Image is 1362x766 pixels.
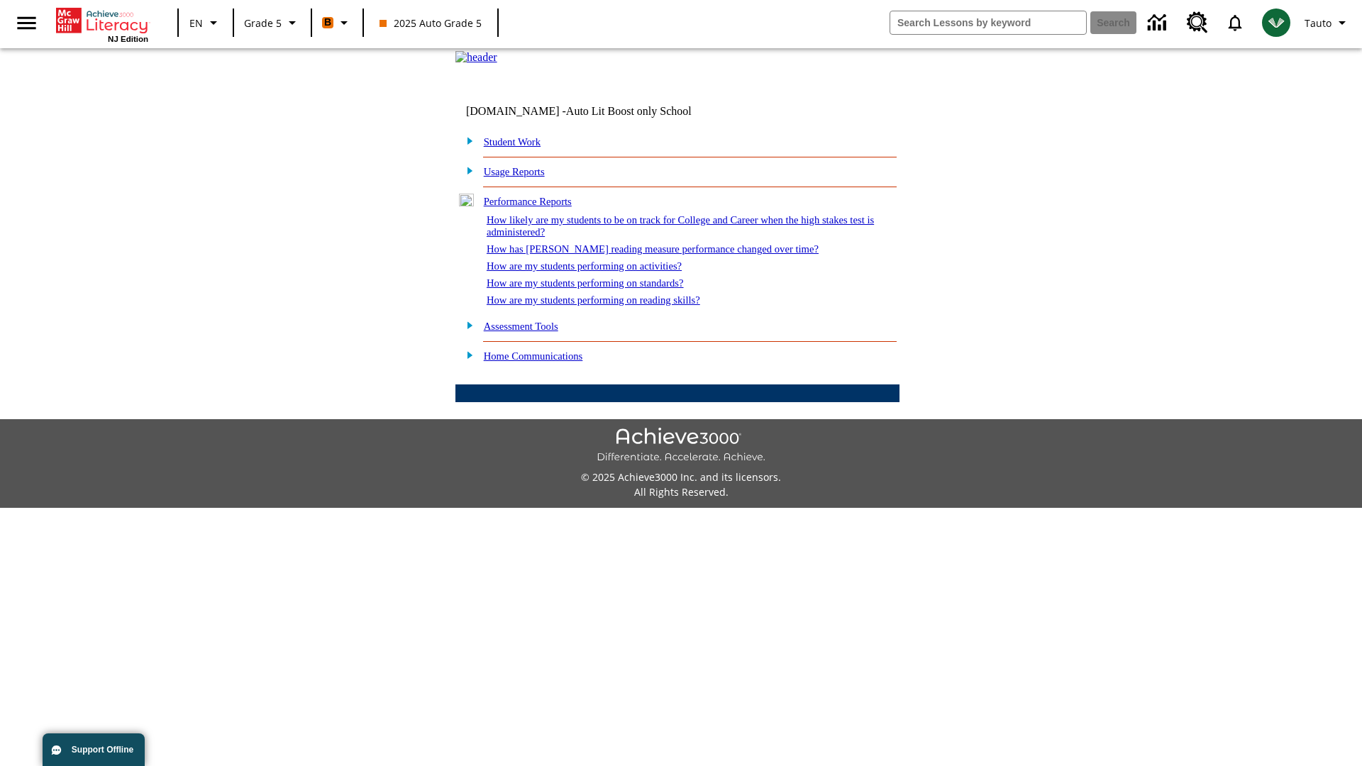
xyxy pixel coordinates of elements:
span: NJ Edition [108,35,148,43]
img: avatar image [1262,9,1290,37]
a: Usage Reports [484,166,545,177]
td: [DOMAIN_NAME] - [466,105,727,118]
img: plus.gif [459,348,474,361]
span: EN [189,16,203,30]
img: Achieve3000 Differentiate Accelerate Achieve [597,428,765,464]
a: Performance Reports [484,196,572,207]
img: plus.gif [459,164,474,177]
a: Data Center [1139,4,1178,43]
a: Notifications [1217,4,1253,41]
span: B [324,13,331,31]
button: Grade: Grade 5, Select a grade [238,10,306,35]
img: plus.gif [459,318,474,331]
button: Profile/Settings [1299,10,1356,35]
a: How likely are my students to be on track for College and Career when the high stakes test is adm... [487,214,874,238]
button: Select a new avatar [1253,4,1299,41]
button: Open side menu [6,2,48,44]
span: Tauto [1305,16,1331,30]
span: 2025 Auto Grade 5 [380,16,482,30]
a: Assessment Tools [484,321,558,332]
img: minus.gif [459,194,474,206]
a: How has [PERSON_NAME] reading measure performance changed over time? [487,243,819,255]
a: Home Communications [484,350,583,362]
button: Language: EN, Select a language [183,10,228,35]
img: plus.gif [459,134,474,147]
button: Boost Class color is orange. Change class color [316,10,358,35]
input: search field [890,11,1086,34]
button: Support Offline [43,733,145,766]
span: Support Offline [72,745,133,755]
nobr: Auto Lit Boost only School [566,105,692,117]
a: How are my students performing on activities? [487,260,682,272]
a: How are my students performing on standards? [487,277,684,289]
div: Home [56,5,148,43]
a: How are my students performing on reading skills? [487,294,700,306]
a: Student Work [484,136,541,148]
img: header [455,51,497,64]
a: Resource Center, Will open in new tab [1178,4,1217,42]
span: Grade 5 [244,16,282,30]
